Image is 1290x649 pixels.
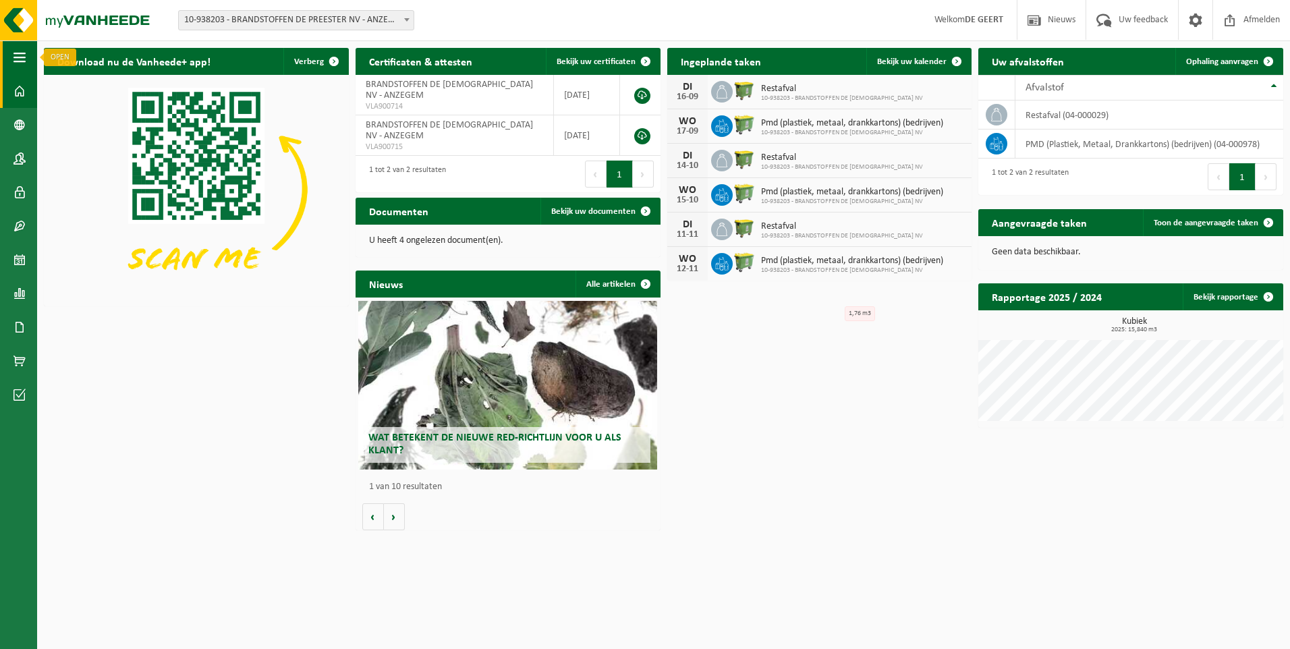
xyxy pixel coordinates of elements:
span: Verberg [294,57,324,66]
span: Wat betekent de nieuwe RED-richtlijn voor u als klant? [368,432,621,456]
div: 16-09 [674,92,701,102]
img: Download de VHEPlus App [44,75,349,304]
div: 17-09 [674,127,701,136]
span: 10-938203 - BRANDSTOFFEN DE [DEMOGRAPHIC_DATA] NV [761,198,943,206]
p: U heeft 4 ongelezen document(en). [369,236,647,246]
span: 10-938203 - BRANDSTOFFEN DE [DEMOGRAPHIC_DATA] NV [761,94,923,103]
div: WO [674,185,701,196]
span: 2025: 15,840 m3 [985,327,1283,333]
a: Alle artikelen [576,271,659,298]
div: 14-10 [674,161,701,171]
div: DI [674,150,701,161]
a: Wat betekent de nieuwe RED-richtlijn voor u als klant? [358,301,657,470]
img: WB-1100-HPE-GN-50 [733,79,756,102]
div: DI [674,82,701,92]
span: Bekijk uw kalender [877,57,947,66]
h2: Ingeplande taken [667,48,775,74]
span: BRANDSTOFFEN DE [DEMOGRAPHIC_DATA] NV - ANZEGEM [366,120,533,141]
td: [DATE] [554,75,620,115]
button: Next [1256,163,1277,190]
span: Afvalstof [1026,82,1064,93]
h2: Certificaten & attesten [356,48,486,74]
div: 15-10 [674,196,701,205]
img: WB-1100-HPE-GN-50 [733,148,756,171]
span: Ophaling aanvragen [1186,57,1258,66]
button: Previous [585,161,607,188]
span: Toon de aangevraagde taken [1154,219,1258,227]
button: 1 [607,161,633,188]
p: 1 van 10 resultaten [369,482,654,492]
img: WB-0660-HPE-GN-50 [733,113,756,136]
div: DI [674,219,701,230]
span: Pmd (plastiek, metaal, drankkartons) (bedrijven) [761,256,943,266]
span: Bekijk uw documenten [551,207,636,216]
h2: Uw afvalstoffen [978,48,1077,74]
span: Restafval [761,221,923,232]
div: 1 tot 2 van 2 resultaten [362,159,446,189]
strong: DE GEERT [965,15,1003,25]
h2: Download nu de Vanheede+ app! [44,48,224,74]
span: 10-938203 - BRANDSTOFFEN DE [DEMOGRAPHIC_DATA] NV [761,266,943,275]
a: Bekijk uw kalender [866,48,970,75]
span: Restafval [761,84,923,94]
button: 1 [1229,163,1256,190]
button: Previous [1208,163,1229,190]
img: WB-0660-HPE-GN-50 [733,251,756,274]
span: VLA900715 [366,142,543,152]
h2: Documenten [356,198,442,224]
a: Ophaling aanvragen [1175,48,1282,75]
button: Next [633,161,654,188]
div: 1 tot 2 van 2 resultaten [985,162,1069,192]
span: 10-938203 - BRANDSTOFFEN DE [DEMOGRAPHIC_DATA] NV [761,129,943,137]
h2: Nieuws [356,271,416,297]
span: Bekijk uw certificaten [557,57,636,66]
span: 10-938203 - BRANDSTOFFEN DE PREESTER NV - ANZEGEM [179,11,414,30]
a: Bekijk rapportage [1183,283,1282,310]
div: WO [674,254,701,264]
span: Restafval [761,152,923,163]
td: PMD (Plastiek, Metaal, Drankkartons) (bedrijven) (04-000978) [1015,130,1283,159]
span: 10-938203 - BRANDSTOFFEN DE PREESTER NV - ANZEGEM [178,10,414,30]
div: 12-11 [674,264,701,274]
span: 10-938203 - BRANDSTOFFEN DE [DEMOGRAPHIC_DATA] NV [761,232,923,240]
h3: Kubiek [985,317,1283,333]
a: Toon de aangevraagde taken [1143,209,1282,236]
span: Pmd (plastiek, metaal, drankkartons) (bedrijven) [761,187,943,198]
img: WB-1100-HPE-GN-50 [733,217,756,239]
span: Pmd (plastiek, metaal, drankkartons) (bedrijven) [761,118,943,129]
img: WB-0660-HPE-GN-50 [733,182,756,205]
h2: Rapportage 2025 / 2024 [978,283,1115,310]
p: Geen data beschikbaar. [992,248,1270,257]
h2: Aangevraagde taken [978,209,1100,235]
span: VLA900714 [366,101,543,112]
button: Vorige [362,503,384,530]
a: Bekijk uw documenten [540,198,659,225]
a: Bekijk uw certificaten [546,48,659,75]
span: 10-938203 - BRANDSTOFFEN DE [DEMOGRAPHIC_DATA] NV [761,163,923,171]
div: 11-11 [674,230,701,239]
div: WO [674,116,701,127]
button: Volgende [384,503,405,530]
td: [DATE] [554,115,620,156]
td: restafval (04-000029) [1015,101,1283,130]
span: BRANDSTOFFEN DE [DEMOGRAPHIC_DATA] NV - ANZEGEM [366,80,533,101]
button: Verberg [283,48,347,75]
